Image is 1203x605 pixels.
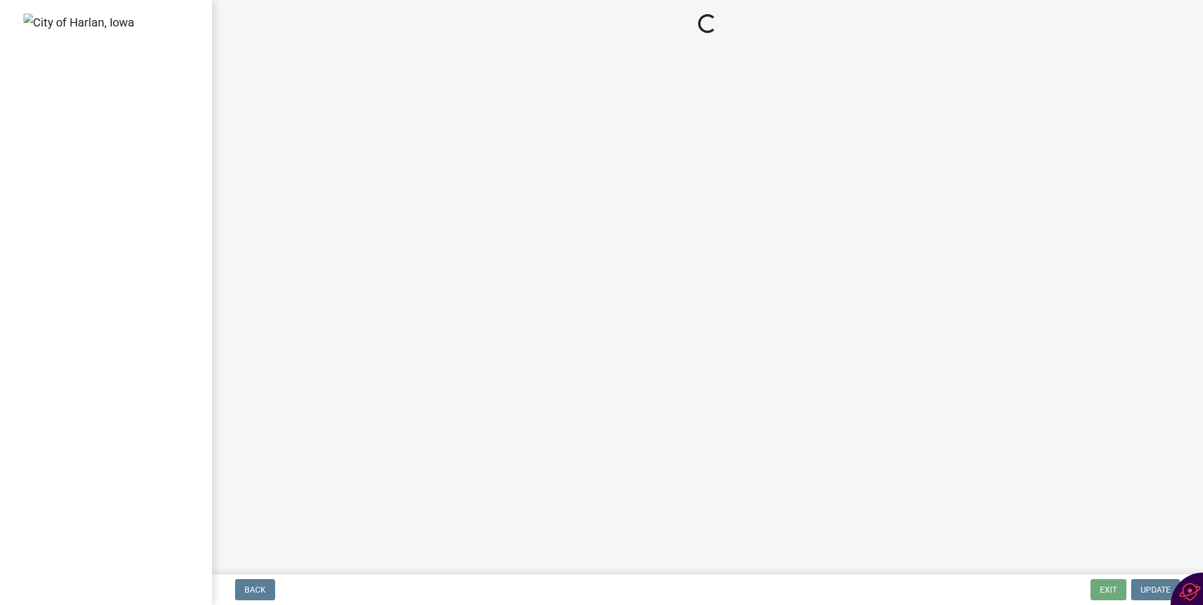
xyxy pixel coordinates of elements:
[1090,579,1126,600] button: Exit
[235,579,275,600] button: Back
[244,585,266,594] span: Back
[1131,579,1180,600] button: Update
[24,14,134,31] img: City of Harlan, Iowa
[1141,585,1171,594] span: Update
